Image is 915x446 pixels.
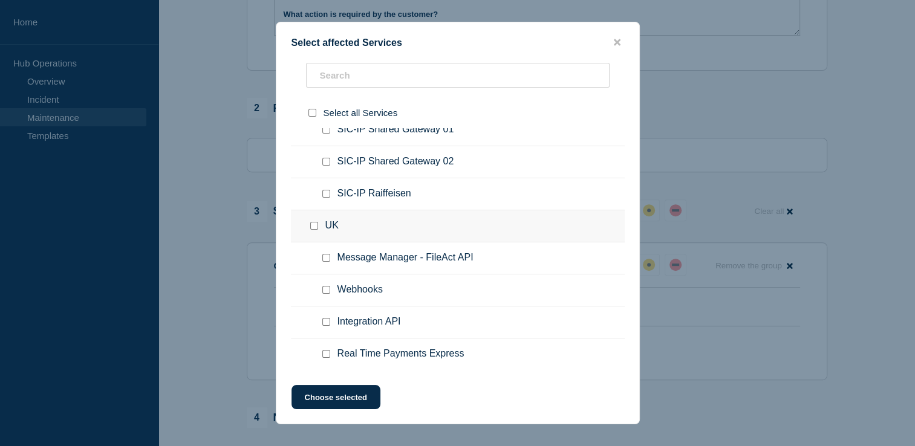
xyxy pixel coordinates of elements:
[291,385,380,409] button: Choose selected
[291,210,625,242] div: UK
[310,222,318,230] input: UK checkbox
[337,188,411,200] span: SIC-IP Raiffeisen
[308,109,316,117] input: select all checkbox
[337,284,383,296] span: Webhooks
[306,63,610,88] input: Search
[322,350,330,358] input: Real Time Payments Express checkbox
[337,156,454,168] span: SIC-IP Shared Gateway 02
[337,316,401,328] span: Integration API
[337,124,454,136] span: SIC-IP Shared Gateway 01
[324,108,398,118] span: Select all Services
[322,126,330,134] input: SIC-IP Shared Gateway 01 checkbox
[276,37,639,48] div: Select affected Services
[322,254,330,262] input: Message Manager - FileAct API checkbox
[610,37,624,48] button: close button
[337,252,474,264] span: Message Manager - FileAct API
[337,348,464,360] span: Real Time Payments Express
[322,318,330,326] input: Integration API checkbox
[322,158,330,166] input: SIC-IP Shared Gateway 02 checkbox
[322,190,330,198] input: SIC-IP Raiffeisen checkbox
[322,286,330,294] input: Webhooks checkbox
